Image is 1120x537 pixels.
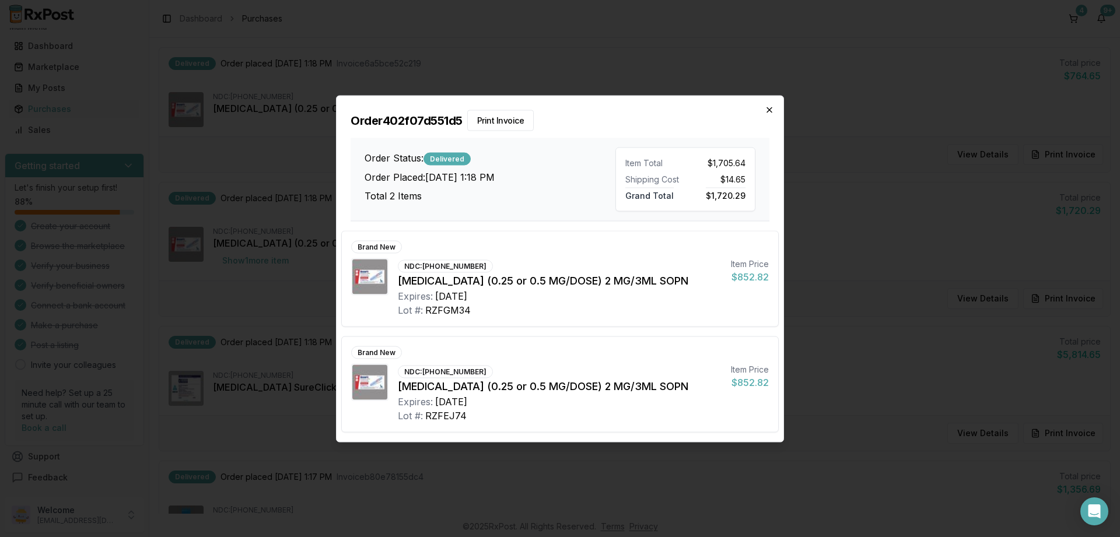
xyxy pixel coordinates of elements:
div: Item Total [625,157,681,169]
div: Brand New [351,346,402,359]
div: [DATE] [435,289,467,303]
div: Lot #: [398,303,423,317]
div: Item Price [731,258,769,269]
button: Print Invoice [467,110,534,131]
img: Ozempic (0.25 or 0.5 MG/DOSE) 2 MG/3ML SOPN [352,259,387,294]
div: Expires: [398,289,433,303]
div: $1,705.64 [690,157,745,169]
div: Shipping Cost [625,173,681,185]
h3: Total 2 Items [365,189,615,203]
h3: Order Placed: [DATE] 1:18 PM [365,170,615,184]
h2: Order 402f07d551d5 [351,110,769,131]
div: $852.82 [731,269,769,283]
div: Lot #: [398,408,423,422]
div: NDC: [PHONE_NUMBER] [398,259,493,272]
span: $1,720.29 [706,187,745,200]
span: Grand Total [625,187,674,200]
div: RZFEJ74 [425,408,467,422]
h3: Order Status: [365,151,615,166]
div: RZFGM34 [425,303,471,317]
div: NDC: [PHONE_NUMBER] [398,365,493,378]
div: Brand New [351,240,402,253]
div: [MEDICAL_DATA] (0.25 or 0.5 MG/DOSE) 2 MG/3ML SOPN [398,272,722,289]
div: Item Price [731,363,769,375]
img: Ozempic (0.25 or 0.5 MG/DOSE) 2 MG/3ML SOPN [352,364,387,399]
div: $852.82 [731,375,769,389]
div: Delivered [423,153,471,166]
div: $14.65 [690,173,745,185]
div: Expires: [398,394,433,408]
div: [MEDICAL_DATA] (0.25 or 0.5 MG/DOSE) 2 MG/3ML SOPN [398,378,722,394]
div: [DATE] [435,394,467,408]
